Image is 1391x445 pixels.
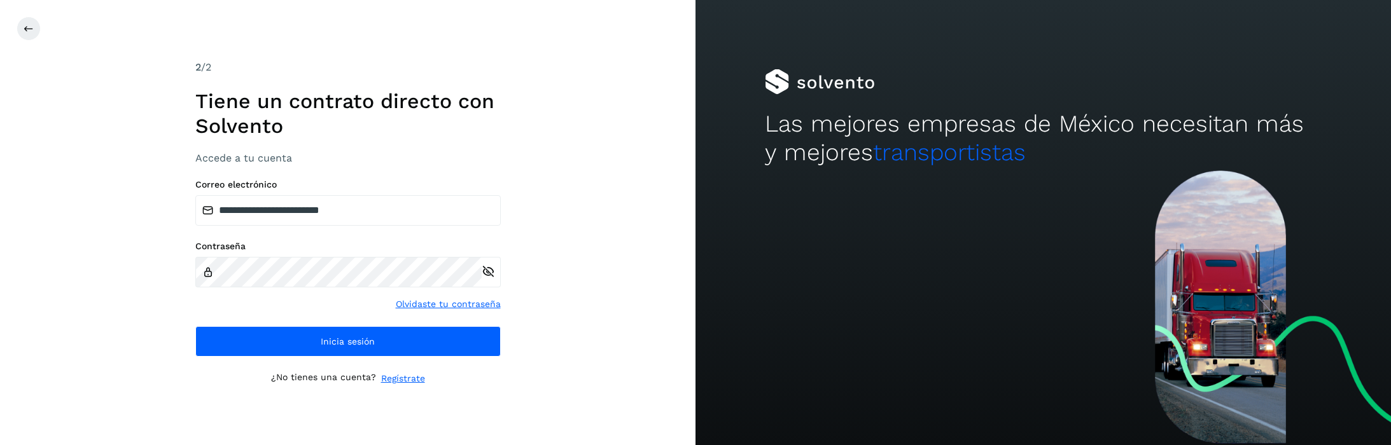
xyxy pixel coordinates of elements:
span: transportistas [873,139,1026,166]
div: /2 [195,60,501,75]
a: Regístrate [381,372,425,385]
h2: Las mejores empresas de México necesitan más y mejores [765,110,1321,167]
span: 2 [195,61,201,73]
h1: Tiene un contrato directo con Solvento [195,89,501,138]
label: Contraseña [195,241,501,252]
label: Correo electrónico [195,179,501,190]
button: Inicia sesión [195,326,501,357]
p: ¿No tienes una cuenta? [271,372,376,385]
h3: Accede a tu cuenta [195,152,501,164]
span: Inicia sesión [321,337,375,346]
a: Olvidaste tu contraseña [396,298,501,311]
